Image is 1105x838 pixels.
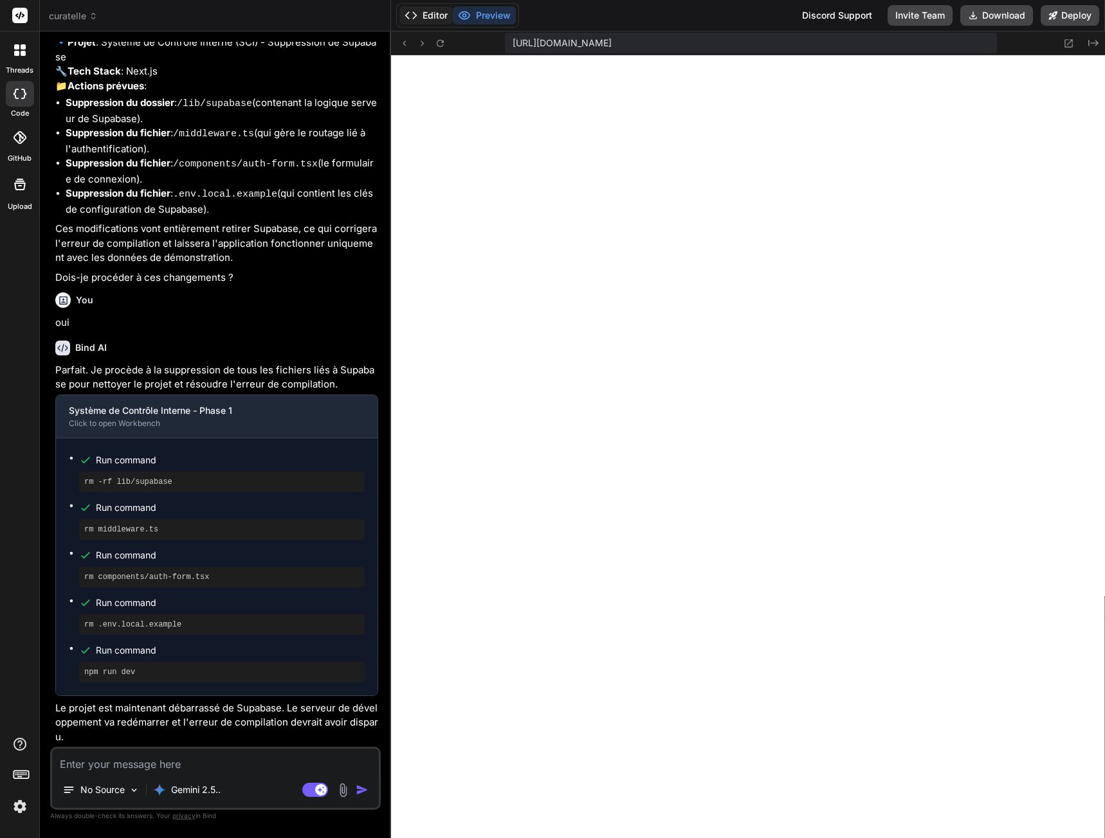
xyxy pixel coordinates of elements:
[66,96,378,126] li: : (contenant la logique serveur de Supabase).
[960,5,1033,26] button: Download
[391,55,1105,838] iframe: Preview
[356,783,369,796] img: icon
[153,783,166,796] img: Gemini 2.5 Pro
[55,271,378,285] p: Dois-je procéder à ces changements ?
[173,189,277,200] code: .env.local.example
[96,501,365,514] span: Run command
[68,80,144,92] strong: Actions prévues
[66,96,174,109] strong: Suppression du dossier
[172,812,196,819] span: privacy
[55,363,378,392] p: Parfait. Je procède à la suppression de tous les fichiers liés à Supabase pour nettoyer le projet...
[50,810,381,822] p: Always double-check its answers. Your in Bind
[171,783,221,796] p: Gemini 2.5..
[96,549,365,562] span: Run command
[66,157,170,169] strong: Suppression du fichier
[56,395,357,438] button: Système de Contrôle Interne - Phase 1Click to open Workbench
[6,65,33,76] label: threads
[96,644,365,657] span: Run command
[177,98,252,109] code: /lib/supabase
[84,620,360,630] pre: rm .env.local.example
[84,572,360,582] pre: rm components/auth-form.tsx
[55,701,378,745] p: Le projet est maintenant débarrassé de Supabase. Le serveur de développement va redémarrer et l'e...
[888,5,953,26] button: Invite Team
[66,156,378,186] li: : (le formulaire de connexion).
[8,153,32,164] label: GitHub
[66,126,378,156] li: : (qui gère le routage lié à l'authentification).
[84,524,360,535] pre: rm middleware.ts
[173,129,254,139] code: /middleware.ts
[55,222,378,265] p: Ces modifications vont entièrement retirer Supabase, ce qui corrigera l'erreur de compilation et ...
[49,10,98,22] span: curatelle
[84,477,360,487] pre: rm -rf lib/supabase
[76,294,93,307] h6: You
[8,201,32,212] label: Upload
[68,36,96,48] strong: Projet
[96,596,365,609] span: Run command
[69,404,344,417] div: Système de Contrôle Interne - Phase 1
[55,35,378,93] p: 🔹 : Système de Contrôle Interne (SCI) - Suppression de Supabase 🔧 : Next.js 📁 :
[80,783,125,796] p: No Source
[55,316,378,330] p: oui
[11,108,29,119] label: code
[68,65,121,77] strong: Tech Stack
[9,796,31,817] img: settings
[84,667,360,677] pre: npm run dev
[129,785,140,796] img: Pick Models
[1041,5,1099,26] button: Deploy
[173,159,318,170] code: /components/auth-form.tsx
[69,418,344,429] div: Click to open Workbench
[66,186,378,217] li: : (qui contient les clés de configuration de Supabase).
[75,341,107,354] h6: Bind AI
[513,37,612,49] span: [URL][DOMAIN_NAME]
[66,127,170,139] strong: Suppression du fichier
[336,783,351,798] img: attachment
[96,454,365,467] span: Run command
[399,6,453,24] button: Editor
[453,6,516,24] button: Preview
[794,5,880,26] div: Discord Support
[66,187,170,199] strong: Suppression du fichier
